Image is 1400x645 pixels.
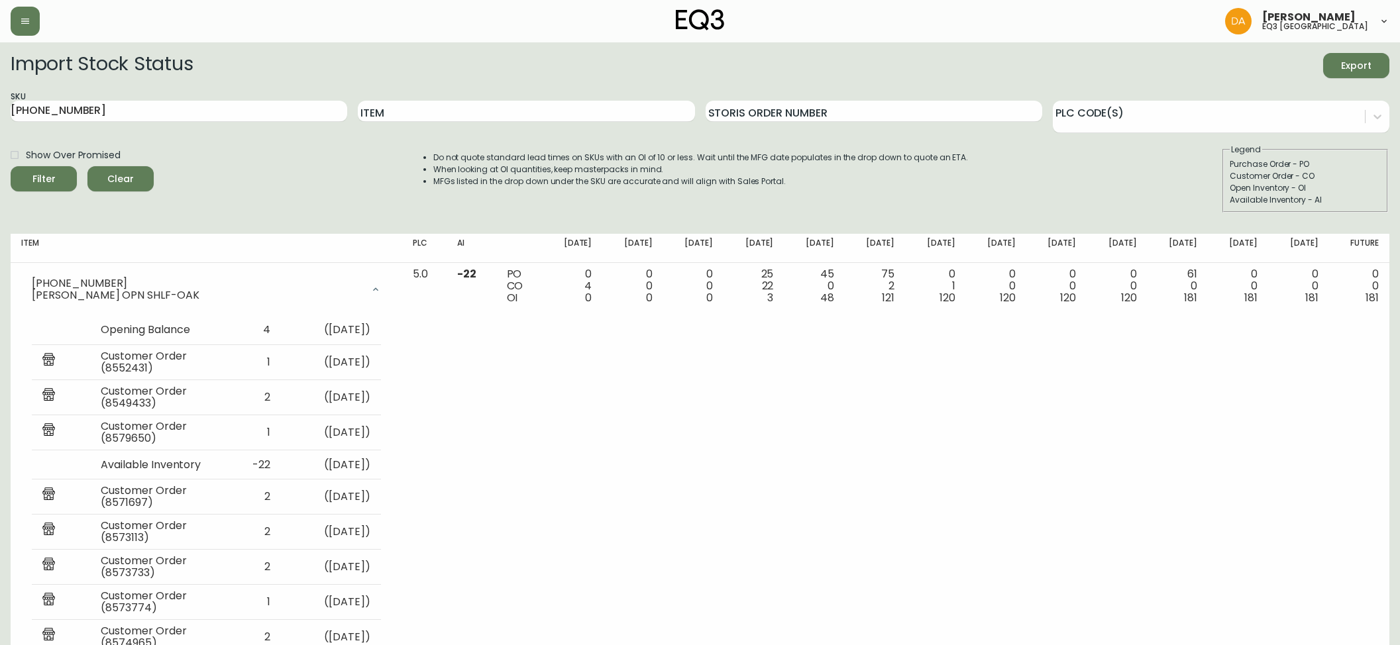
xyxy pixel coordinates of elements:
span: 120 [940,290,955,305]
span: OI [507,290,518,305]
li: When looking at OI quantities, keep masterpacks in mind. [433,164,969,175]
div: 75 2 [855,268,894,304]
div: 0 0 [1037,268,1076,304]
td: 1 [223,345,281,380]
td: Customer Order (8573113) [90,515,223,550]
span: 120 [1000,290,1016,305]
div: Open Inventory - OI [1230,182,1381,194]
img: retail_report.svg [42,388,55,404]
th: AI [447,234,496,263]
h2: Import Stock Status [11,53,193,78]
span: 3 [767,290,773,305]
th: [DATE] [1208,234,1268,263]
td: 1 [223,415,281,450]
td: Customer Order (8573774) [90,585,223,620]
th: [DATE] [542,234,602,263]
button: Clear [87,166,154,191]
td: 2 [223,515,281,550]
div: [PERSON_NAME] OPN SHLF-OAK [32,289,362,301]
img: retail_report.svg [42,487,55,503]
img: retail_report.svg [42,593,55,609]
div: PO CO [507,268,532,304]
button: Filter [11,166,77,191]
td: 2 [223,479,281,515]
div: 0 0 [976,268,1015,304]
td: ( [DATE] ) [281,380,381,415]
img: retail_report.svg [42,522,55,538]
th: [DATE] [905,234,965,263]
th: [DATE] [1087,234,1147,263]
th: [DATE] [965,234,1026,263]
span: -22 [457,266,476,281]
th: Item [11,234,402,263]
td: Opening Balance [90,316,223,345]
div: 0 4 [553,268,592,304]
span: 121 [882,290,894,305]
td: -22 [223,450,281,479]
td: ( [DATE] ) [281,450,381,479]
td: ( [DATE] ) [281,415,381,450]
div: 0 1 [916,268,955,304]
th: PLC [402,234,447,263]
div: 0 0 [1279,268,1318,304]
th: [DATE] [663,234,724,263]
span: 181 [1366,290,1379,305]
div: 0 0 [1218,268,1258,304]
td: ( [DATE] ) [281,316,381,345]
span: [PERSON_NAME] [1262,12,1356,23]
td: Customer Order (8579650) [90,415,223,450]
td: 2 [223,380,281,415]
td: Customer Order (8573733) [90,550,223,585]
span: 120 [1121,290,1137,305]
th: [DATE] [1026,234,1087,263]
td: Customer Order (8552431) [90,345,223,380]
span: 181 [1244,290,1258,305]
span: 181 [1184,290,1197,305]
img: logo [676,9,725,30]
div: [PHONE_NUMBER] [32,277,362,289]
button: Export [1323,53,1389,78]
div: [PHONE_NUMBER][PERSON_NAME] OPN SHLF-OAK [21,268,392,311]
td: ( [DATE] ) [281,345,381,380]
span: 120 [1060,290,1076,305]
td: 2 [223,550,281,585]
td: ( [DATE] ) [281,550,381,585]
td: 4 [223,316,281,345]
div: Customer Order - CO [1230,170,1381,182]
th: [DATE] [784,234,844,263]
span: 0 [585,290,592,305]
span: Clear [98,171,143,187]
div: 0 0 [674,268,713,304]
th: [DATE] [1148,234,1208,263]
span: 48 [820,290,834,305]
img: retail_report.svg [42,628,55,644]
div: Available Inventory - AI [1230,194,1381,206]
th: [DATE] [1268,234,1328,263]
td: Customer Order (8571697) [90,479,223,515]
span: 181 [1305,290,1319,305]
span: Show Over Promised [26,148,121,162]
span: Export [1334,58,1379,74]
td: 1 [223,585,281,620]
img: retail_report.svg [42,423,55,439]
td: ( [DATE] ) [281,515,381,550]
div: 0 0 [1340,268,1379,304]
h5: eq3 [GEOGRAPHIC_DATA] [1262,23,1368,30]
div: 0 0 [613,268,652,304]
td: ( [DATE] ) [281,585,381,620]
td: ( [DATE] ) [281,479,381,515]
img: retail_report.svg [42,353,55,369]
div: Purchase Order - PO [1230,158,1381,170]
td: Available Inventory [90,450,223,479]
span: 0 [646,290,653,305]
img: retail_report.svg [42,558,55,573]
legend: Legend [1230,144,1262,156]
div: 25 22 [734,268,773,304]
div: 45 0 [794,268,834,304]
th: [DATE] [602,234,663,263]
li: MFGs listed in the drop down under the SKU are accurate and will align with Sales Portal. [433,175,969,187]
div: 61 0 [1158,268,1197,304]
th: [DATE] [724,234,784,263]
li: Do not quote standard lead times on SKUs with an OI of 10 or less. Wait until the MFG date popula... [433,152,969,164]
td: Customer Order (8549433) [90,380,223,415]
